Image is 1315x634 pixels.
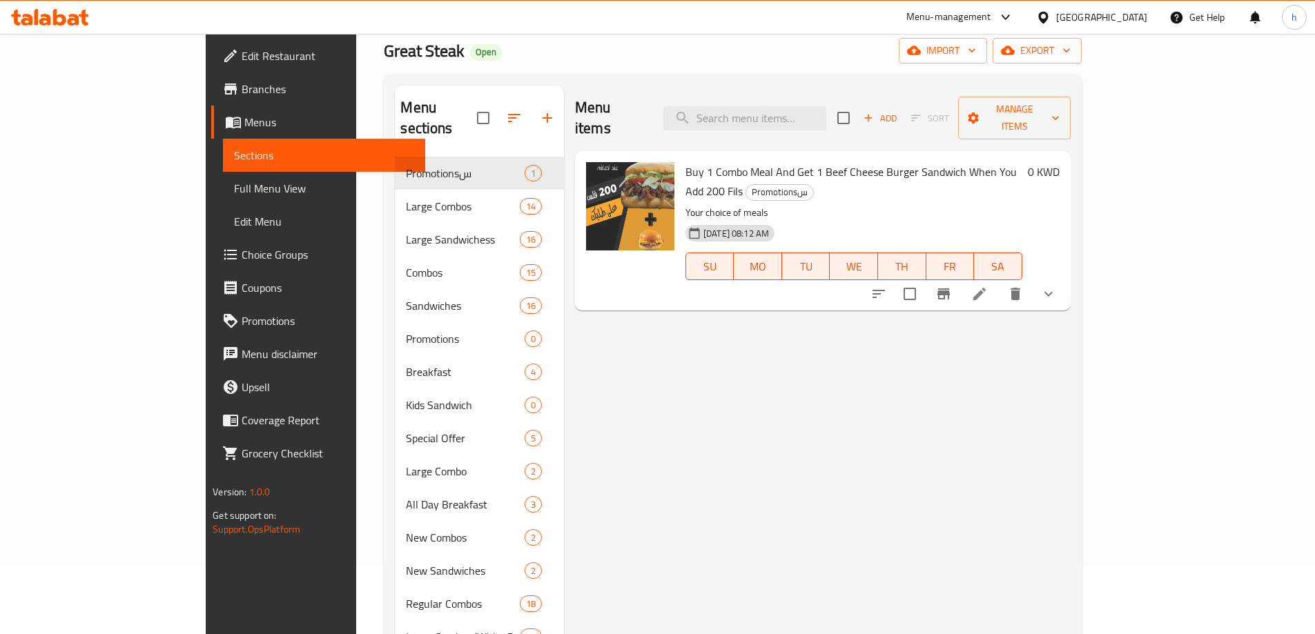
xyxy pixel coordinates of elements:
[993,38,1082,63] button: export
[520,231,542,248] div: items
[525,564,541,577] span: 2
[525,562,542,579] div: items
[242,279,414,296] span: Coupons
[525,432,541,445] span: 5
[1056,10,1147,25] div: [GEOGRAPHIC_DATA]
[395,488,564,521] div: All Day Breakfast3
[862,277,895,310] button: sort-choices
[525,399,541,412] span: 0
[520,597,541,611] span: 18
[234,147,414,164] span: Sections
[927,277,960,310] button: Branch-specific-item
[395,554,564,587] div: New Sandwiches2
[525,496,542,513] div: items
[525,465,541,478] span: 2
[406,165,524,181] span: Promotionsس
[223,172,425,205] a: Full Menu View
[861,110,899,126] span: Add
[974,252,1022,280] button: SA
[470,44,502,61] div: Open
[586,162,674,250] img: Buy 1 Combo Meal And Get 1 Beef Cheese Burger Sandwich When You Add 200 Fils
[211,238,425,271] a: Choice Groups
[395,322,564,355] div: Promotions0
[878,252,926,280] button: TH
[234,213,414,230] span: Edit Menu
[910,42,976,59] span: import
[525,167,541,180] span: 1
[520,299,541,313] span: 16
[211,39,425,72] a: Edit Restaurant
[746,184,813,200] span: Promotionsس
[926,252,975,280] button: FR
[895,279,924,308] span: Select to update
[663,106,826,130] input: search
[932,257,969,277] span: FR
[575,97,647,139] h2: Menu items
[234,180,414,197] span: Full Menu View
[734,252,782,280] button: MO
[211,106,425,139] a: Menus
[406,231,519,248] span: Large Sandwichess
[788,257,825,277] span: TU
[242,445,414,462] span: Grocery Checklist
[884,257,921,277] span: TH
[525,330,542,347] div: items
[400,97,477,139] h2: Menu sections
[395,223,564,256] div: Large Sandwichess16
[470,46,502,58] span: Open
[525,333,541,346] span: 0
[395,587,564,620] div: Regular Combos18
[520,233,541,246] span: 16
[469,103,498,132] span: Select all sections
[525,430,542,446] div: items
[692,257,728,277] span: SU
[520,297,542,314] div: items
[980,257,1017,277] span: SA
[242,346,414,362] span: Menu disclaimer
[211,337,425,370] a: Menu disclaimer
[520,198,542,215] div: items
[698,227,775,240] span: [DATE] 08:12 AM
[211,271,425,304] a: Coupons
[902,108,958,129] span: Select section first
[406,330,524,347] span: Promotions
[406,264,519,281] span: Combos
[244,114,414,130] span: Menus
[858,108,902,129] button: Add
[525,397,542,413] div: items
[498,101,531,135] span: Sort sections
[406,430,524,446] span: Special Offer
[746,184,814,201] div: Promotionsس
[406,496,524,513] div: All Day Breakfast
[520,264,542,281] div: items
[971,286,988,302] a: Edit menu item
[242,81,414,97] span: Branches
[1040,286,1057,302] svg: Show Choices
[958,97,1070,139] button: Manage items
[211,370,425,404] a: Upsell
[525,366,541,379] span: 4
[211,304,425,337] a: Promotions
[395,256,564,289] div: Combos15
[406,297,519,314] span: Sandwiches
[520,200,541,213] span: 14
[999,277,1032,310] button: delete
[406,595,519,612] div: Regular Combos
[223,205,425,238] a: Edit Menu
[211,404,425,437] a: Coverage Report
[739,257,777,277] span: MO
[406,364,524,380] span: Breakfast
[242,48,414,64] span: Edit Restaurant
[223,139,425,172] a: Sections
[406,562,524,579] span: New Sandwiches
[858,108,902,129] span: Add item
[525,463,542,479] div: items
[525,165,542,181] div: items
[211,72,425,106] a: Branches
[685,204,1022,221] p: Your choice of meals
